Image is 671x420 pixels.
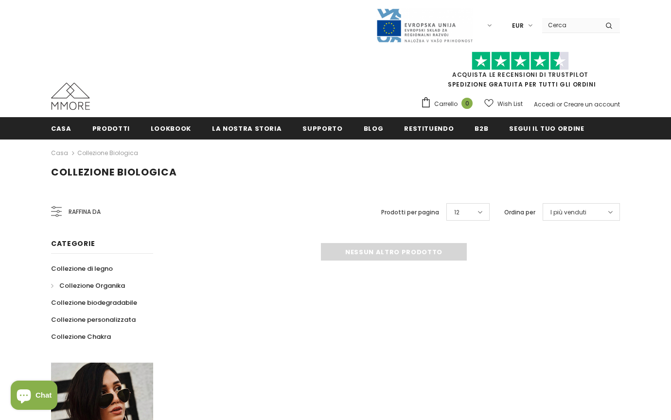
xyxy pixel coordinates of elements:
[512,21,524,31] span: EUR
[509,124,584,133] span: Segui il tuo ordine
[92,124,130,133] span: Prodotti
[51,277,125,294] a: Collezione Organika
[51,332,111,341] span: Collezione Chakra
[92,117,130,139] a: Prodotti
[434,99,458,109] span: Carrello
[364,117,384,139] a: Blog
[556,100,562,108] span: or
[51,315,136,324] span: Collezione personalizzata
[302,124,342,133] span: supporto
[452,70,588,79] a: Acquista le recensioni di TrustPilot
[51,311,136,328] a: Collezione personalizzata
[151,124,191,133] span: Lookbook
[454,208,459,217] span: 12
[51,117,71,139] a: Casa
[59,281,125,290] span: Collezione Organika
[542,18,598,32] input: Search Site
[564,100,620,108] a: Creare un account
[51,147,68,159] a: Casa
[8,381,60,412] inbox-online-store-chat: Shopify online store chat
[472,52,569,70] img: Fidati di Pilot Stars
[51,298,137,307] span: Collezione biodegradabile
[364,124,384,133] span: Blog
[212,124,282,133] span: La nostra storia
[475,117,488,139] a: B2B
[550,208,586,217] span: I più venduti
[475,124,488,133] span: B2B
[151,117,191,139] a: Lookbook
[484,95,523,112] a: Wish List
[51,328,111,345] a: Collezione Chakra
[404,117,454,139] a: Restituendo
[421,97,477,111] a: Carrello 0
[69,207,101,217] span: Raffina da
[376,8,473,43] img: Javni Razpis
[376,21,473,29] a: Javni Razpis
[381,208,439,217] label: Prodotti per pagina
[461,98,473,109] span: 0
[302,117,342,139] a: supporto
[77,149,138,157] a: Collezione biologica
[212,117,282,139] a: La nostra storia
[51,264,113,273] span: Collezione di legno
[421,56,620,88] span: SPEDIZIONE GRATUITA PER TUTTI GLI ORDINI
[51,260,113,277] a: Collezione di legno
[534,100,555,108] a: Accedi
[497,99,523,109] span: Wish List
[404,124,454,133] span: Restituendo
[51,294,137,311] a: Collezione biodegradabile
[504,208,535,217] label: Ordina per
[51,165,177,179] span: Collezione biologica
[51,239,95,248] span: Categorie
[509,117,584,139] a: Segui il tuo ordine
[51,124,71,133] span: Casa
[51,83,90,110] img: Casi MMORE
